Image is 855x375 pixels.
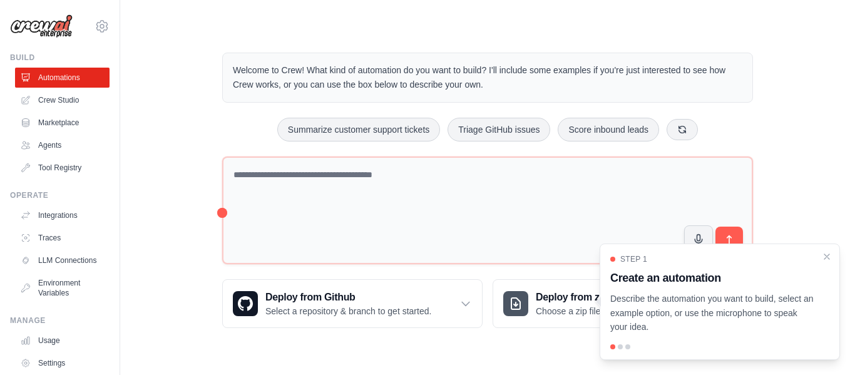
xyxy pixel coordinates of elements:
[536,290,642,305] h3: Deploy from zip file
[15,353,110,373] a: Settings
[15,250,110,270] a: LLM Connections
[792,315,855,375] iframe: Chat Widget
[558,118,659,141] button: Score inbound leads
[15,273,110,303] a: Environment Variables
[15,135,110,155] a: Agents
[265,290,431,305] h3: Deploy from Github
[15,113,110,133] a: Marketplace
[10,14,73,38] img: Logo
[15,68,110,88] a: Automations
[277,118,440,141] button: Summarize customer support tickets
[610,269,814,287] h3: Create an automation
[10,190,110,200] div: Operate
[15,205,110,225] a: Integrations
[233,63,742,92] p: Welcome to Crew! What kind of automation do you want to build? I'll include some examples if you'...
[536,305,642,317] p: Choose a zip file to upload.
[448,118,550,141] button: Triage GitHub issues
[610,292,814,334] p: Describe the automation you want to build, select an example option, or use the microphone to spe...
[10,53,110,63] div: Build
[265,305,431,317] p: Select a repository & branch to get started.
[620,254,647,264] span: Step 1
[10,316,110,326] div: Manage
[15,90,110,110] a: Crew Studio
[15,331,110,351] a: Usage
[822,252,832,262] button: Close walkthrough
[15,158,110,178] a: Tool Registry
[15,228,110,248] a: Traces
